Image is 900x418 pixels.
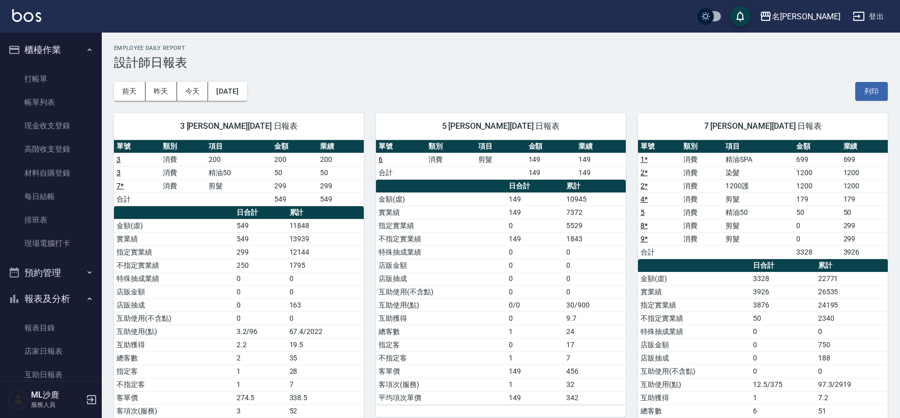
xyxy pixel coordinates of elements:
[564,325,626,338] td: 24
[794,166,840,179] td: 1200
[641,208,645,216] a: 5
[287,325,364,338] td: 67.4/2022
[114,140,160,153] th: 單號
[4,232,98,255] a: 現場電腦打卡
[272,166,318,179] td: 50
[816,272,888,285] td: 22771
[750,325,815,338] td: 0
[287,365,364,378] td: 28
[376,140,626,180] table: a dense table
[114,298,234,312] td: 店販抽成
[376,245,506,259] td: 特殊抽成業績
[114,365,234,378] td: 指定客
[114,55,888,70] h3: 設計師日報表
[376,192,506,206] td: 金額(虛)
[750,259,815,272] th: 日合計
[114,351,234,365] td: 總客數
[4,185,98,208] a: 每日結帳
[4,161,98,185] a: 材料自購登錄
[234,298,287,312] td: 0
[317,192,364,206] td: 549
[287,351,364,365] td: 35
[388,121,614,131] span: 5 [PERSON_NAME][DATE] 日報表
[234,272,287,285] td: 0
[841,192,888,206] td: 179
[794,179,840,192] td: 1200
[576,140,626,153] th: 業績
[287,232,364,245] td: 13939
[234,219,287,232] td: 549
[234,325,287,338] td: 3.2/96
[287,312,364,325] td: 0
[750,338,815,351] td: 0
[750,272,815,285] td: 3328
[756,6,845,27] button: 名[PERSON_NAME]
[841,219,888,232] td: 299
[638,312,750,325] td: 不指定實業績
[794,206,840,219] td: 50
[506,206,564,219] td: 149
[506,325,564,338] td: 1
[117,155,121,163] a: 3
[841,179,888,192] td: 1200
[506,378,564,391] td: 1
[723,206,794,219] td: 精油50
[287,391,364,404] td: 338.5
[564,245,626,259] td: 0
[160,153,207,166] td: 消費
[564,232,626,245] td: 1843
[287,259,364,272] td: 1795
[234,259,287,272] td: 250
[376,351,506,365] td: 不指定客
[287,206,364,219] th: 累計
[681,179,723,192] td: 消費
[376,232,506,245] td: 不指定實業績
[816,365,888,378] td: 0
[376,391,506,404] td: 平均項次單價
[816,285,888,298] td: 26535
[638,325,750,338] td: 特殊抽成業績
[794,140,840,153] th: 金額
[794,245,840,259] td: 3328
[234,232,287,245] td: 549
[638,140,681,153] th: 單號
[4,260,98,286] button: 預約管理
[638,338,750,351] td: 店販金額
[317,153,364,166] td: 200
[376,140,426,153] th: 單號
[114,404,234,417] td: 客項次(服務)
[564,312,626,325] td: 9.7
[855,82,888,101] button: 列印
[476,153,526,166] td: 剪髮
[12,9,41,22] img: Logo
[206,153,272,166] td: 200
[4,91,98,114] a: 帳單列表
[638,272,750,285] td: 金額(虛)
[160,179,207,192] td: 消費
[564,259,626,272] td: 0
[816,312,888,325] td: 2340
[506,312,564,325] td: 0
[4,208,98,232] a: 排班表
[206,179,272,192] td: 剪髮
[681,219,723,232] td: 消費
[564,192,626,206] td: 10945
[272,192,318,206] td: 549
[506,180,564,193] th: 日合計
[376,338,506,351] td: 指定客
[750,365,815,378] td: 0
[206,140,272,153] th: 項目
[723,179,794,192] td: 1200護
[723,232,794,245] td: 剪髮
[4,340,98,363] a: 店家日報表
[126,121,352,131] span: 3 [PERSON_NAME][DATE] 日報表
[526,166,576,179] td: 149
[772,10,840,23] div: 名[PERSON_NAME]
[816,391,888,404] td: 7.2
[376,285,506,298] td: 互助使用(不含點)
[723,219,794,232] td: 剪髮
[376,272,506,285] td: 店販抽成
[841,206,888,219] td: 50
[638,404,750,417] td: 總客數
[638,391,750,404] td: 互助獲得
